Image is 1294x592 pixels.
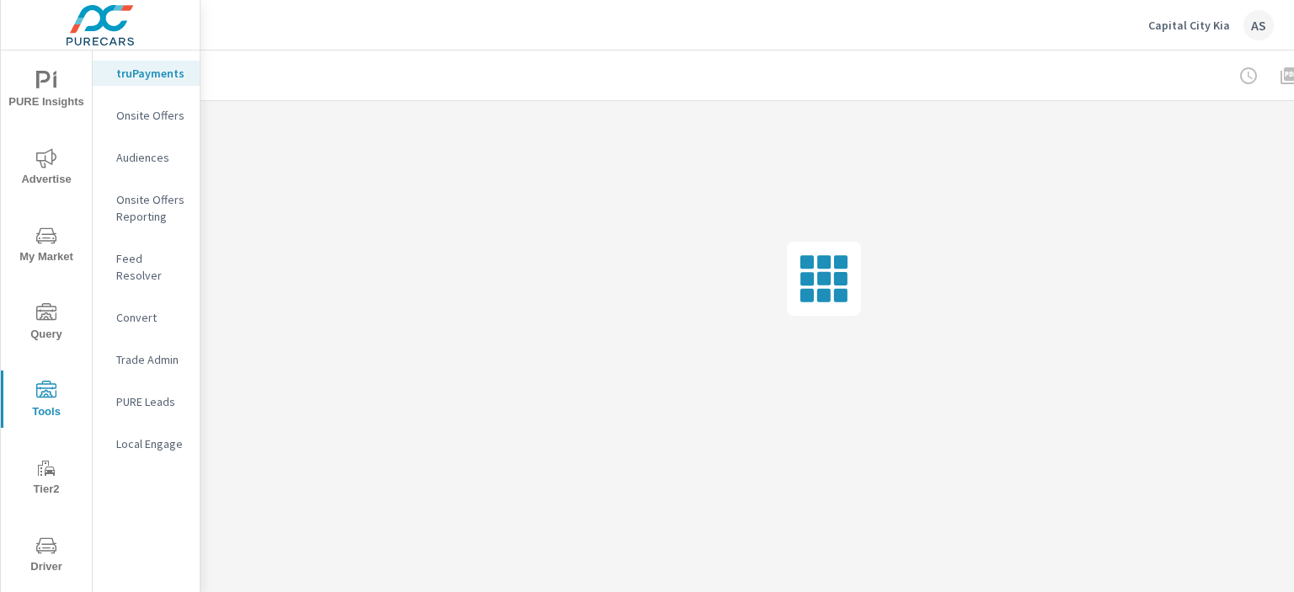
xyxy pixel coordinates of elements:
[116,65,186,82] p: truPayments
[6,536,87,577] span: Driver
[6,226,87,267] span: My Market
[6,458,87,499] span: Tier2
[93,103,200,128] div: Onsite Offers
[93,389,200,414] div: PURE Leads
[116,107,186,124] p: Onsite Offers
[116,435,186,452] p: Local Engage
[116,250,186,284] p: Feed Resolver
[93,246,200,288] div: Feed Resolver
[93,61,200,86] div: truPayments
[6,381,87,422] span: Tools
[93,145,200,170] div: Audiences
[6,303,87,344] span: Query
[93,431,200,456] div: Local Engage
[116,149,186,166] p: Audiences
[1243,10,1274,40] div: AS
[6,148,87,189] span: Advertise
[116,191,186,225] p: Onsite Offers Reporting
[93,187,200,229] div: Onsite Offers Reporting
[116,351,186,368] p: Trade Admin
[93,347,200,372] div: Trade Admin
[1148,18,1230,33] p: Capital City Kia
[93,305,200,330] div: Convert
[6,71,87,112] span: PURE Insights
[116,393,186,410] p: PURE Leads
[116,309,186,326] p: Convert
